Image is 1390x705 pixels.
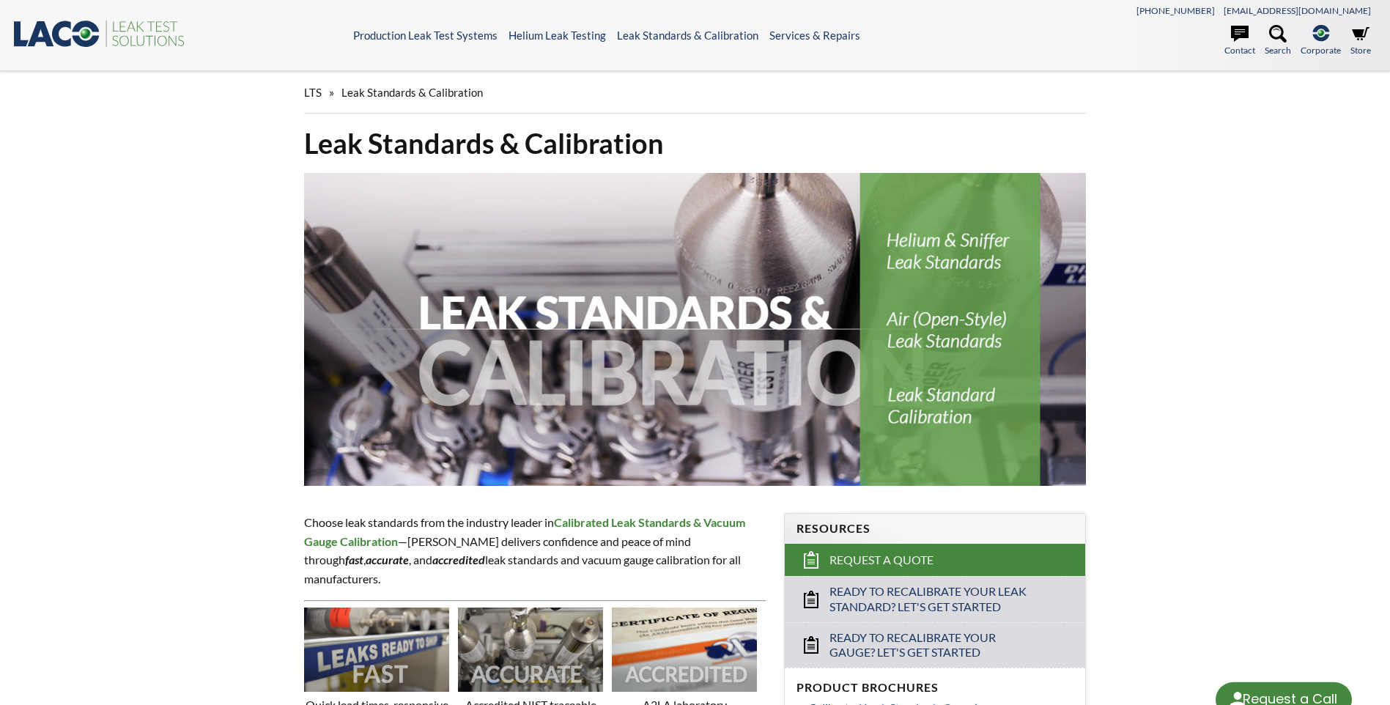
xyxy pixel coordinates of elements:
em: fast [345,553,363,566]
img: Image showing the word ACCURATE overlaid on it [458,608,603,693]
p: Choose leak standards from the industry leader in —[PERSON_NAME] delivers confidence and peace of... [304,513,766,588]
a: Store [1350,25,1371,57]
em: accredited [432,553,485,566]
img: Image showing the word ACCREDITED overlaid on it [612,608,757,693]
img: Image showing the word FAST overlaid on it [304,608,449,693]
span: Ready to Recalibrate Your Leak Standard? Let's Get Started [829,584,1042,615]
a: Services & Repairs [769,29,860,42]
a: Leak Standards & Calibration [617,29,758,42]
a: Helium Leak Testing [509,29,606,42]
a: [PHONE_NUMBER] [1136,5,1215,16]
strong: accurate [366,553,409,566]
h4: Product Brochures [796,680,1073,695]
a: Ready to Recalibrate Your Leak Standard? Let's Get Started [785,576,1085,622]
span: Leak Standards & Calibration [341,86,483,99]
a: Production Leak Test Systems [353,29,498,42]
a: Ready to Recalibrate Your Gauge? Let's Get Started [785,622,1085,668]
h4: Resources [796,521,1073,536]
a: Request a Quote [785,544,1085,576]
span: Ready to Recalibrate Your Gauge? Let's Get Started [829,630,1042,661]
a: [EMAIL_ADDRESS][DOMAIN_NAME] [1224,5,1371,16]
span: Corporate [1301,43,1341,57]
a: Search [1265,25,1291,57]
div: » [304,72,1085,114]
h1: Leak Standards & Calibration [304,125,1085,161]
a: Contact [1224,25,1255,57]
strong: Calibrated Leak Standards & Vacuum Gauge Calibration [304,515,745,548]
img: Leak Standards & Calibration header [304,173,1085,486]
span: Request a Quote [829,553,934,568]
span: LTS [304,86,322,99]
